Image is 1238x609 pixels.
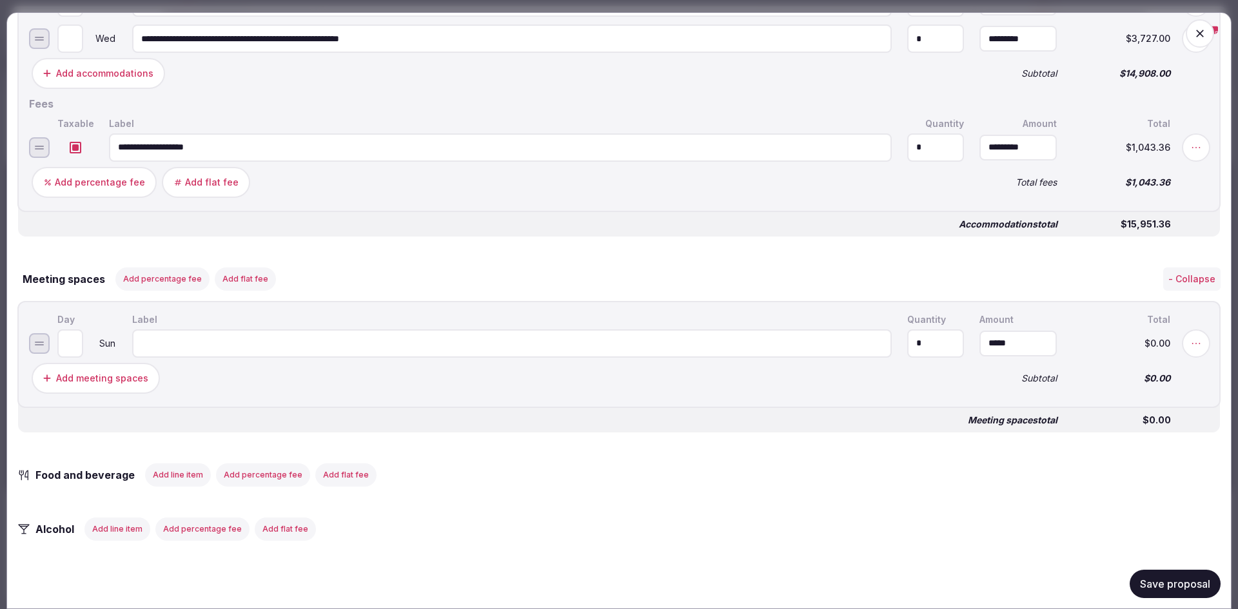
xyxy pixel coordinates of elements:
[1073,416,1171,425] span: $0.00
[977,175,1059,189] div: Total fees
[1073,220,1171,229] span: $15,951.36
[84,517,150,541] button: Add line item
[905,117,967,131] div: Quantity
[1070,117,1173,131] div: Total
[315,463,377,487] button: Add flat fee
[216,463,310,487] button: Add percentage fee
[56,372,148,385] div: Add meeting spaces
[1070,313,1173,327] div: Total
[86,34,117,43] div: Wed
[17,271,105,287] h3: Meeting spaces
[32,167,157,198] button: Add percentage fee
[1072,143,1170,152] span: $1,043.36
[255,517,316,541] button: Add flat fee
[86,339,117,348] div: Sun
[55,176,145,189] div: Add percentage fee
[30,467,148,483] h3: Food and beverage
[977,117,1059,131] div: Amount
[55,117,96,131] div: Taxable
[115,267,210,291] button: Add percentage fee
[32,58,165,89] button: Add accommodations
[215,267,276,291] button: Add flat fee
[977,66,1059,81] div: Subtotal
[29,97,1209,111] h2: Fees
[145,463,211,487] button: Add line item
[1072,374,1170,383] span: $0.00
[106,117,894,131] div: Label
[1130,570,1221,598] button: Save proposal
[968,416,1057,425] span: Meeting spaces total
[30,521,87,537] h3: Alcohol
[56,67,153,80] div: Add accommodations
[1072,178,1170,187] span: $1,043.36
[1163,267,1221,291] button: - Collapse
[130,313,894,327] div: Label
[155,517,250,541] button: Add percentage fee
[977,371,1059,385] div: Subtotal
[977,313,1059,327] div: Amount
[1072,34,1170,43] span: $3,727.00
[959,220,1057,229] span: Accommodations total
[185,176,239,189] div: Add flat fee
[55,313,119,327] div: Day
[905,313,967,327] div: Quantity
[1072,339,1170,348] span: $0.00
[162,167,250,198] button: Add flat fee
[32,363,160,394] button: Add meeting spaces
[1072,69,1170,78] span: $14,908.00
